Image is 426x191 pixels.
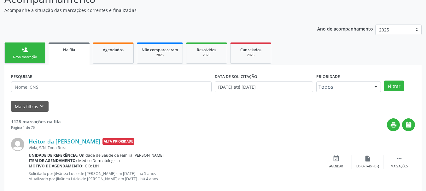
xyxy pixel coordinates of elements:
[85,163,99,169] span: CID: L81
[316,72,340,81] label: Prioridade
[29,158,77,163] b: Item de agendamento:
[364,155,371,162] i: insert_drive_file
[38,103,45,110] i: keyboard_arrow_down
[387,118,400,131] button: print
[21,46,28,53] div: person_add
[78,158,120,163] span: Médico Dermatologista
[29,145,320,150] div: Viola, S/N, Zona Rural
[11,72,32,81] label: PESQUISAR
[11,119,61,125] strong: 1128 marcações na fila
[391,164,408,169] div: Mais ações
[197,47,216,53] span: Resolvidos
[63,47,75,53] span: Na fila
[318,84,368,90] span: Todos
[29,153,78,158] b: Unidade de referência:
[235,53,266,58] div: 2025
[215,72,257,81] label: DATA DE SOLICITAÇÃO
[396,155,403,162] i: 
[317,25,373,32] p: Ano de acompanhamento
[11,101,49,112] button: Mais filtroskeyboard_arrow_down
[356,164,379,169] div: Exportar (PDF)
[11,138,24,151] img: img
[405,121,412,128] i: 
[333,155,340,162] i: event_available
[102,138,134,145] span: Alta Prioridade
[402,118,415,131] button: 
[4,7,296,14] p: Acompanhe a situação das marcações correntes e finalizadas
[240,47,261,53] span: Cancelados
[29,171,320,182] p: Solicitado por Jilvânea Lúcio de [PERSON_NAME] em [DATE] - há 5 anos Atualizado por Jilvânea Lúci...
[329,164,343,169] div: Agendar
[29,163,84,169] b: Motivo de agendamento:
[191,53,222,58] div: 2025
[29,138,100,145] a: Heitor da [PERSON_NAME]
[215,81,313,92] input: Selecione um intervalo
[142,47,178,53] span: Não compareceram
[79,153,164,158] span: Unidade de Saude da Familia [PERSON_NAME]
[390,121,397,128] i: print
[142,53,178,58] div: 2025
[11,81,212,92] input: Nome, CNS
[9,55,41,59] div: Nova marcação
[11,125,61,130] div: Página 1 de 76
[384,81,404,91] button: Filtrar
[103,47,124,53] span: Agendados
